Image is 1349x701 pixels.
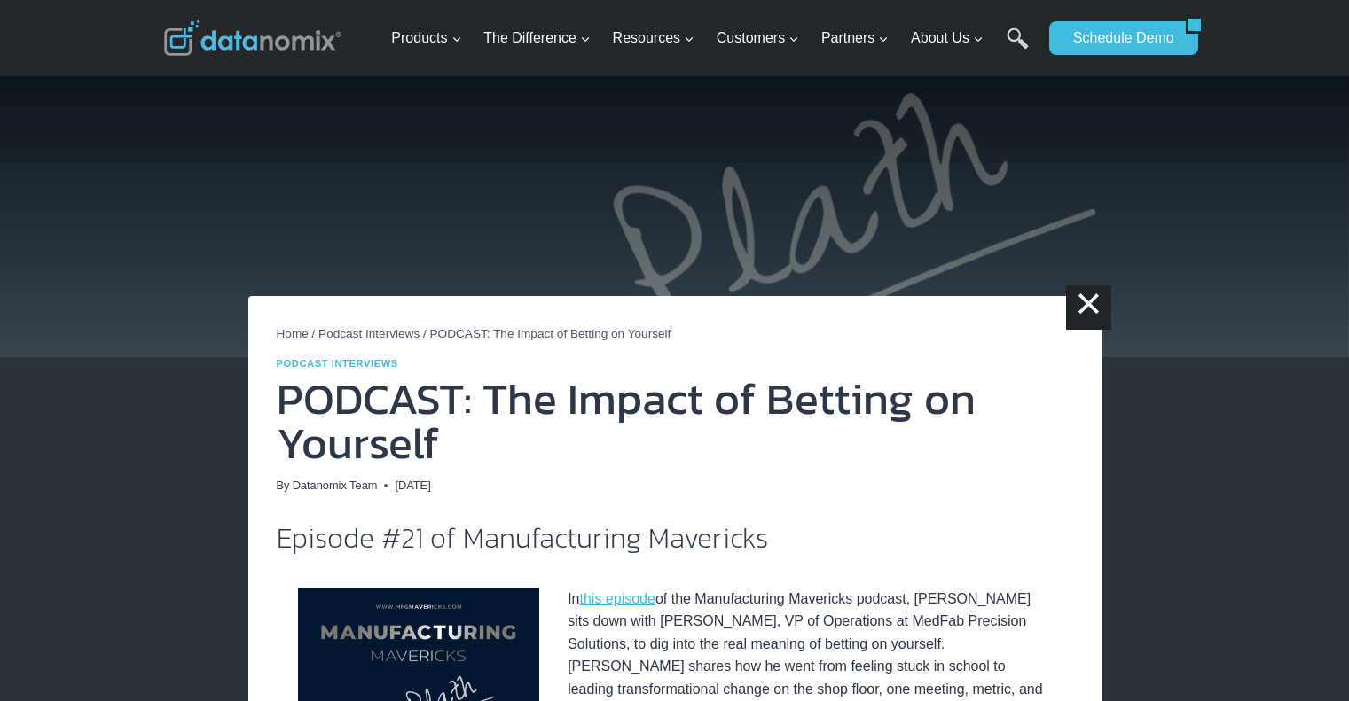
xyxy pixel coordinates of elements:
h1: PODCAST: The Impact of Betting on Yourself [277,377,1073,465]
nav: Breadcrumbs [277,324,1073,344]
span: / [423,327,427,340]
a: Datanomix Team [293,479,378,492]
a: × [1066,285,1110,330]
span: Products [391,27,461,50]
h2: Episode #21 of Manufacturing Mavericks [277,524,1073,552]
a: this episode [580,591,655,606]
span: By [277,477,290,495]
a: Podcast Interviews [277,358,398,369]
a: Search [1007,27,1029,67]
span: The Difference [483,27,591,50]
nav: Primary Navigation [384,10,1040,67]
span: Resources [613,27,694,50]
img: Datanomix [164,20,341,56]
span: About Us [911,27,984,50]
a: Podcast Interviews [318,327,420,340]
span: PODCAST: The Impact of Betting on Yourself [430,327,671,340]
span: / [312,327,316,340]
time: [DATE] [395,477,430,495]
a: Schedule Demo [1049,21,1186,55]
a: Home [277,327,309,340]
span: Partners [821,27,889,50]
span: Customers [717,27,799,50]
